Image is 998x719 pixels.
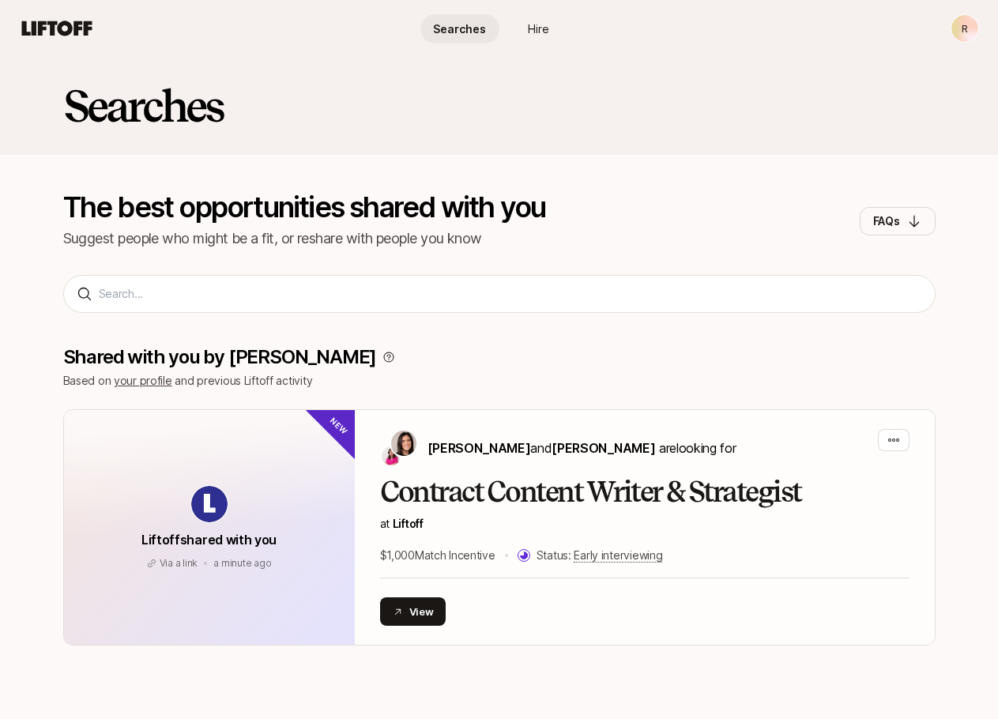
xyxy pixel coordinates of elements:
[574,548,662,563] span: Early interviewing
[427,440,531,456] span: [PERSON_NAME]
[962,19,968,38] p: R
[63,82,224,130] h2: Searches
[391,431,416,456] img: Eleanor Morgan
[380,597,446,626] button: View
[63,228,546,250] p: Suggest people who might be a fit, or reshare with people you know
[380,546,495,565] p: $1,000 Match Incentive
[191,486,228,522] img: avatar-url
[380,476,909,508] h2: Contract Content Writer & Strategist
[114,374,172,387] a: your profile
[860,207,936,235] button: FAQs
[63,346,377,368] p: Shared with you by [PERSON_NAME]
[63,371,936,390] p: Based on and previous Liftoff activity
[63,193,546,221] p: The best opportunities shared with you
[530,440,655,456] span: and
[99,284,922,303] input: Search...
[499,14,578,43] a: Hire
[433,21,486,37] span: Searches
[380,514,909,533] p: at
[393,517,424,530] span: Liftoff
[420,14,499,43] a: Searches
[382,446,401,465] img: Emma Frane
[552,440,655,456] span: [PERSON_NAME]
[537,546,663,565] p: Status:
[213,557,271,569] span: August 29, 2025 7:55pm
[141,532,277,548] span: Liftoff shared with you
[528,21,549,37] span: Hire
[873,212,900,231] p: FAQs
[951,14,979,43] button: R
[160,556,198,570] p: Via a link
[427,438,736,458] p: are looking for
[303,383,381,461] div: New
